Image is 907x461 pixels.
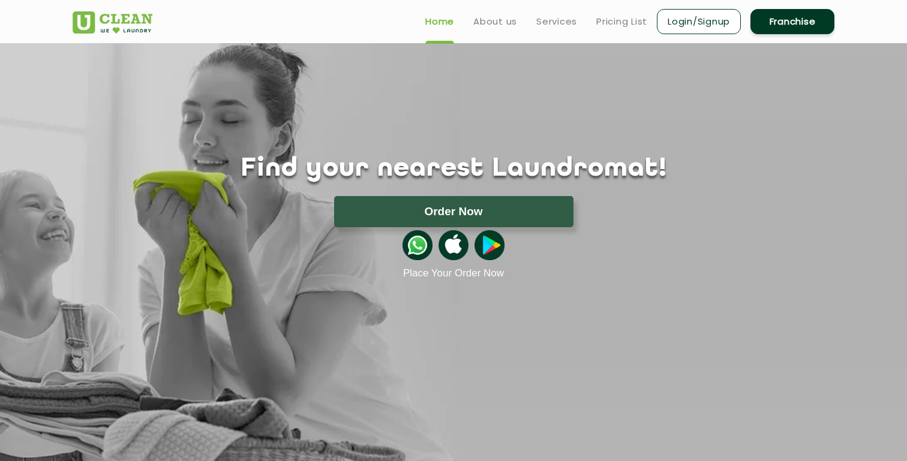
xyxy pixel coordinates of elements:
a: Place Your Order Now [403,267,504,279]
a: Franchise [750,9,834,34]
a: Home [425,14,454,29]
button: Order Now [334,196,573,227]
img: playstoreicon.png [474,230,504,260]
h1: Find your nearest Laundromat! [64,154,843,184]
a: About us [473,14,517,29]
img: apple-icon.png [439,230,468,260]
img: UClean Laundry and Dry Cleaning [73,11,152,34]
a: Pricing List [596,14,647,29]
a: Services [536,14,577,29]
a: Login/Signup [657,9,741,34]
img: whatsappicon.png [403,230,433,260]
